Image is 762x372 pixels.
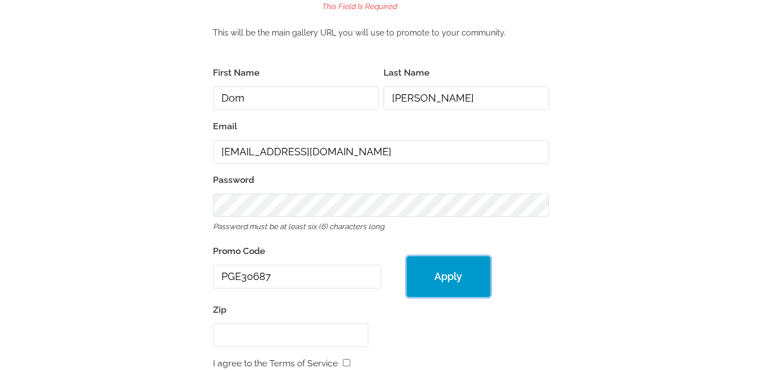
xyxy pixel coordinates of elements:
[321,2,397,11] span: This field is required
[213,65,378,81] label: First Name
[407,256,491,297] button: Apply
[213,222,386,231] i: Password must be at least six (6) characters long.
[384,65,549,81] label: Last Name
[213,28,506,37] small: This will be the main gallery URL you will use to promote to your community.
[213,119,549,134] label: Email
[213,172,549,188] label: Password
[213,302,368,318] label: Zip
[213,358,338,369] label: I agree to the Terms of Service
[213,243,381,259] label: Promo Code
